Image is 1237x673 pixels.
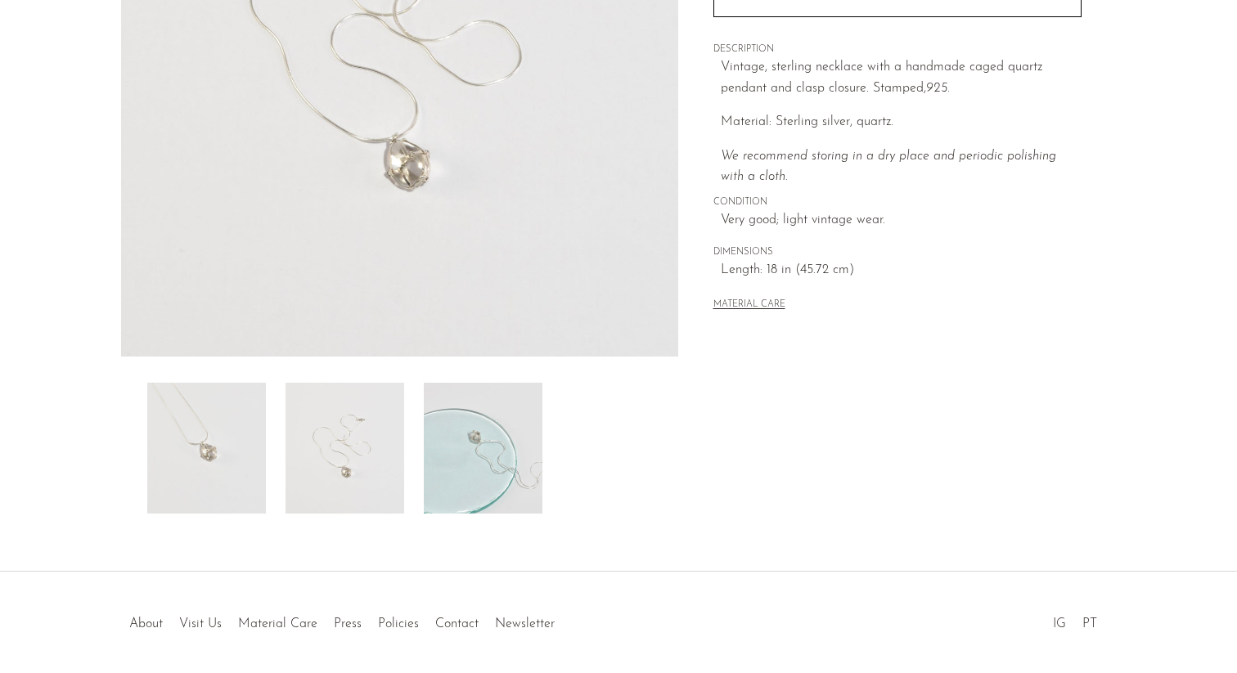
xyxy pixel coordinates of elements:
[1082,617,1097,630] a: PT
[334,617,362,630] a: Press
[721,150,1056,184] i: We recommend storing in a dry place and periodic polishing with a cloth.
[129,617,163,630] a: About
[713,43,1082,57] span: DESCRIPTION
[435,617,479,630] a: Contact
[1045,604,1105,635] ul: Social Medias
[721,112,1082,133] p: Material: Sterling silver, quartz.
[424,383,542,514] img: Caged Quartz Pendant Necklace
[713,195,1082,210] span: CONDITION
[121,604,563,635] ul: Quick links
[926,82,950,95] em: 925.
[721,210,1082,231] span: Very good; light vintage wear.
[378,617,419,630] a: Policies
[713,299,785,312] button: MATERIAL CARE
[721,57,1082,99] p: Vintage, sterling necklace with a handmade caged quartz pendant and clasp closure. Stamped,
[286,383,404,514] img: Caged Quartz Pendant Necklace
[713,245,1082,260] span: DIMENSIONS
[147,383,266,514] img: Caged Quartz Pendant Necklace
[1053,617,1066,630] a: IG
[721,260,1082,281] span: Length: 18 in (45.72 cm)
[179,617,222,630] a: Visit Us
[238,617,317,630] a: Material Care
